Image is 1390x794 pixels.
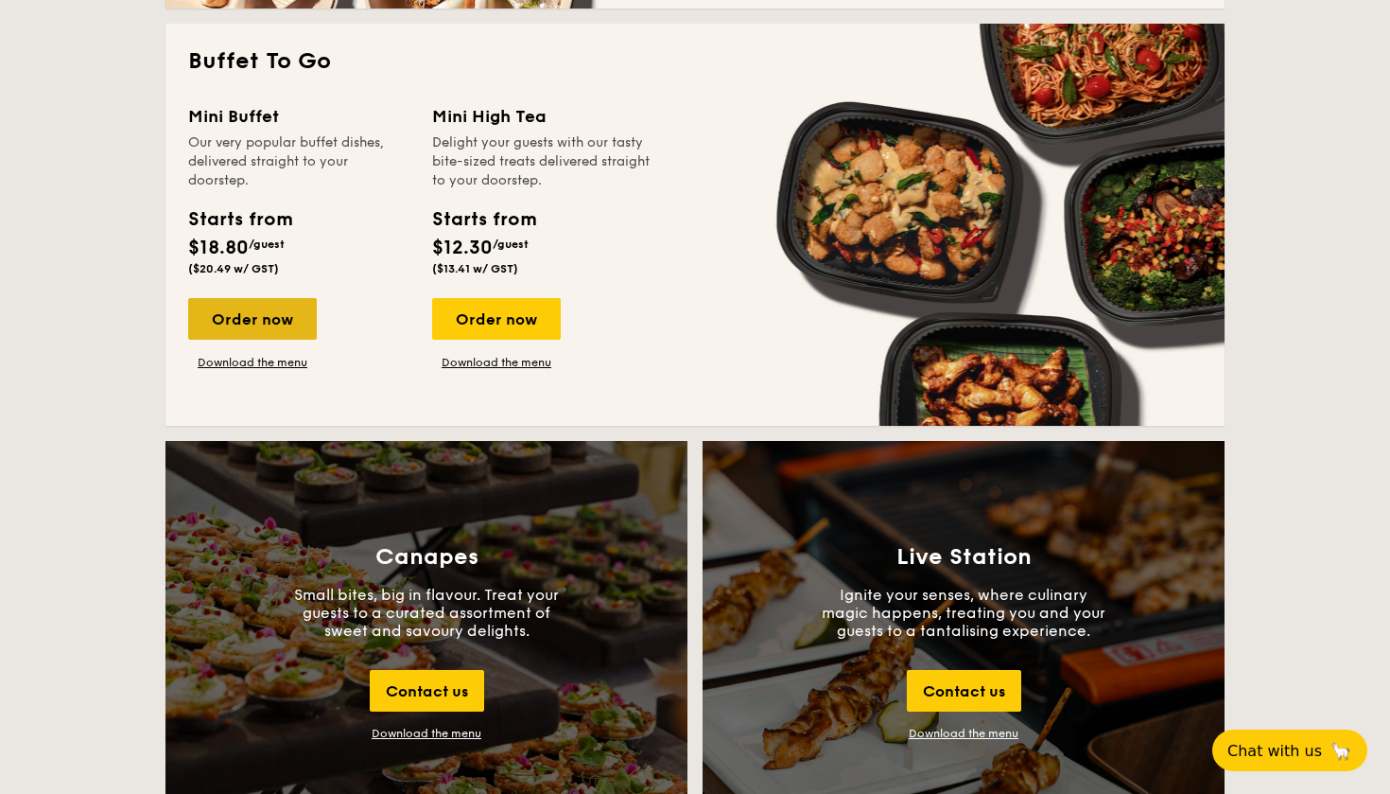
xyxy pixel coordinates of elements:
[822,586,1105,640] p: Ignite your senses, where culinary magic happens, treating you and your guests to a tantalising e...
[1329,740,1352,762] span: 🦙
[1212,730,1367,771] button: Chat with us🦙
[909,727,1018,740] a: Download the menu
[896,544,1032,571] h3: Live Station
[188,133,409,190] div: Our very popular buffet dishes, delivered straight to your doorstep.
[188,103,409,130] div: Mini Buffet
[372,727,481,740] div: Download the menu
[188,237,249,259] span: $18.80
[188,355,317,370] a: Download the menu
[432,262,518,275] span: ($13.41 w/ GST)
[370,670,484,712] div: Contact us
[188,46,1202,77] h2: Buffet To Go
[493,238,529,251] span: /guest
[432,133,653,190] div: Delight your guests with our tasty bite-sized treats delivered straight to your doorstep.
[907,670,1021,712] div: Contact us
[432,355,561,370] a: Download the menu
[1227,742,1322,760] span: Chat with us
[249,238,285,251] span: /guest
[432,237,493,259] span: $12.30
[188,262,279,275] span: ($20.49 w/ GST)
[432,205,535,234] div: Starts from
[432,298,561,340] div: Order now
[188,298,317,340] div: Order now
[432,103,653,130] div: Mini High Tea
[285,586,568,640] p: Small bites, big in flavour. Treat your guests to a curated assortment of sweet and savoury delig...
[188,205,291,234] div: Starts from
[375,544,478,571] h3: Canapes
